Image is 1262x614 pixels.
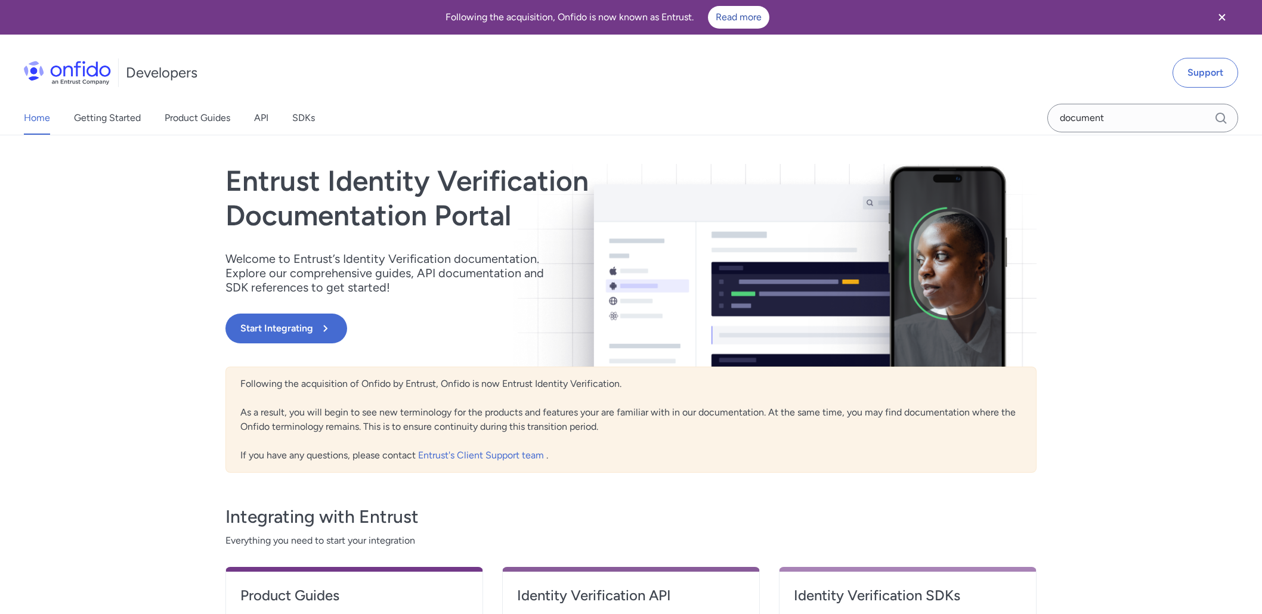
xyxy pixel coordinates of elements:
[240,586,468,605] h4: Product Guides
[225,367,1037,473] div: Following the acquisition of Onfido by Entrust, Onfido is now Entrust Identity Verification. As a...
[254,101,268,135] a: API
[225,164,793,232] h1: Entrust Identity Verification Documentation Portal
[292,101,315,135] a: SDKs
[225,534,1037,548] span: Everything you need to start your integration
[418,449,546,461] a: Entrust's Client Support team
[126,63,197,82] h1: Developers
[1200,2,1244,32] button: Close banner
[708,6,769,29] a: Read more
[225,252,559,294] p: Welcome to Entrust’s Identity Verification documentation. Explore our comprehensive guides, API d...
[1047,104,1238,132] input: Onfido search input field
[74,101,141,135] a: Getting Started
[225,314,793,343] a: Start Integrating
[794,586,1022,605] h4: Identity Verification SDKs
[24,61,111,85] img: Onfido Logo
[14,6,1200,29] div: Following the acquisition, Onfido is now known as Entrust.
[517,586,745,605] h4: Identity Verification API
[1173,58,1238,88] a: Support
[225,314,347,343] button: Start Integrating
[1215,10,1229,24] svg: Close banner
[24,101,50,135] a: Home
[225,505,1037,529] h3: Integrating with Entrust
[165,101,230,135] a: Product Guides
